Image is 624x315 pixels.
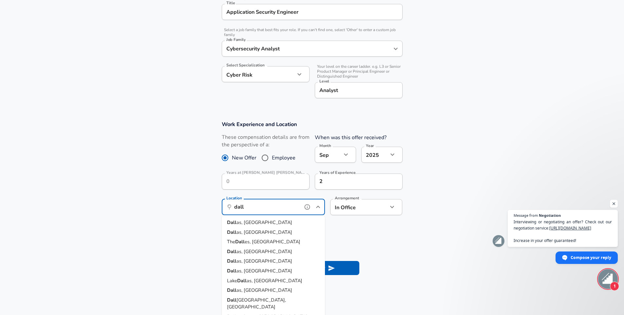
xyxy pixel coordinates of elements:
span: [GEOGRAPHIC_DATA], [GEOGRAPHIC_DATA] [227,297,286,310]
label: Years at [PERSON_NAME] [PERSON_NAME] [226,171,306,175]
span: as, [GEOGRAPHIC_DATA] [236,258,292,264]
input: Software Engineer [225,44,390,54]
div: Open chat [598,269,618,289]
div: 2025 [361,147,388,163]
span: Lake [227,277,237,284]
label: Arrangement [335,196,359,200]
div: Sep [315,147,342,163]
label: Month [319,144,331,148]
input: Software Engineer [225,7,400,17]
label: When was this offer received? [315,134,387,141]
button: Close [313,202,323,212]
input: 0 [222,174,295,190]
button: Open [391,44,400,53]
span: Negotiation [539,213,561,217]
span: New Offer [232,154,256,162]
strong: Dall [227,248,236,255]
label: Location [226,196,242,200]
input: 7 [315,174,388,190]
strong: Dall [227,258,236,264]
span: The [227,238,235,245]
span: as, [GEOGRAPHIC_DATA] [236,268,292,274]
strong: Dall [237,277,247,284]
span: Select a job family that best fits your role. If you can't find one, select 'Other' to enter a cu... [222,28,403,37]
div: Cyber Risk [222,66,295,82]
strong: Dall [227,297,236,303]
span: Message from [514,213,538,217]
span: 1 [610,282,619,291]
span: as, [GEOGRAPHIC_DATA] [247,277,302,284]
span: es, [GEOGRAPHIC_DATA] [245,238,300,245]
label: Level [319,79,329,83]
button: help [302,202,312,212]
input: L3 [318,85,400,95]
span: Your level on the career ladder. e.g. L3 or Senior Product Manager or Principal Engineer or Disti... [315,64,403,79]
label: Title [226,1,235,5]
strong: Dall [227,287,236,293]
span: Compose your reply [571,252,611,263]
span: as, [GEOGRAPHIC_DATA] [236,219,292,226]
strong: Dall [227,229,236,235]
strong: Dall [227,219,236,226]
label: These compensation details are from the perspective of a: [222,134,310,149]
h3: Work Experience and Location [222,120,403,128]
div: In Office [330,199,378,215]
label: Years of Experience [319,171,355,175]
label: Year [366,144,374,148]
strong: Dall [235,238,245,245]
label: Job Family [226,38,246,42]
span: Interviewing or negotiating an offer? Check out our negotiation service: Increase in your offer g... [514,219,612,244]
span: Employee [272,154,295,162]
span: as, [GEOGRAPHIC_DATA] [236,229,292,235]
span: as, [GEOGRAPHIC_DATA] [236,248,292,255]
span: as, [GEOGRAPHIC_DATA] [236,287,292,293]
label: Select Specialization [226,63,264,67]
strong: Dall [227,268,236,274]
